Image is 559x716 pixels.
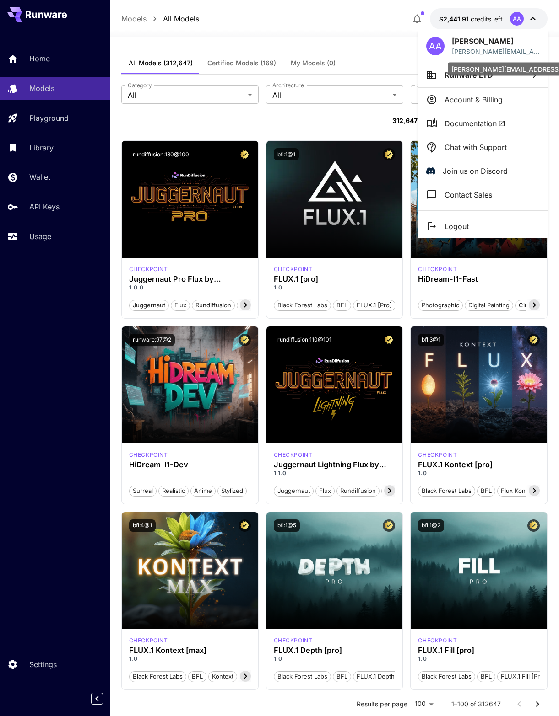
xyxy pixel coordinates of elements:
p: Join us on Discord [443,166,508,176]
p: Contact Sales [445,189,492,200]
button: Runware LTD [418,63,548,87]
p: Account & Billing [445,94,503,105]
p: Chat with Support [445,142,507,153]
p: [PERSON_NAME] [452,36,540,47]
div: AA [426,37,445,55]
span: Runware LTD [445,70,493,80]
p: Logout [445,221,469,232]
div: abiodun.onisade@runware.ai [452,47,540,56]
p: [PERSON_NAME][EMAIL_ADDRESS] [452,47,540,56]
span: Documentation [445,118,505,129]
